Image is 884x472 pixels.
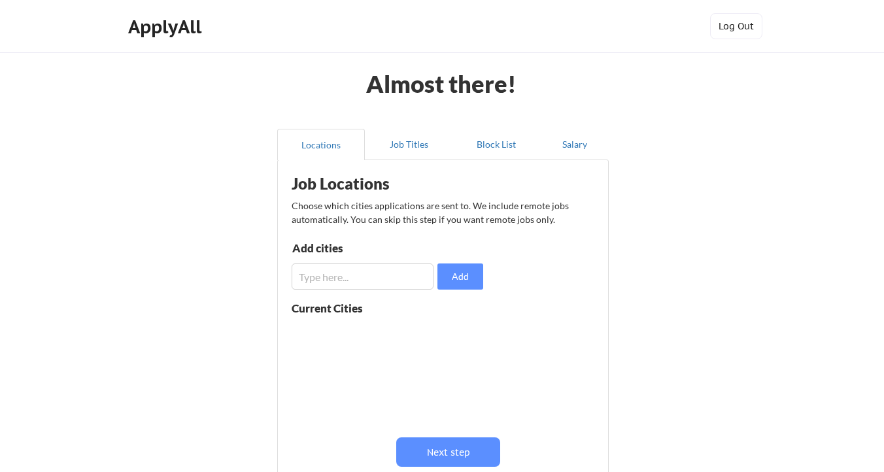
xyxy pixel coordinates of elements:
[292,243,428,254] div: Add cities
[292,176,456,192] div: Job Locations
[277,129,365,160] button: Locations
[452,129,540,160] button: Block List
[365,129,452,160] button: Job Titles
[710,13,762,39] button: Log Out
[128,16,205,38] div: ApplyAll
[437,263,483,290] button: Add
[292,263,433,290] input: Type here...
[292,199,592,226] div: Choose which cities applications are sent to. We include remote jobs automatically. You can skip ...
[292,303,391,314] div: Current Cities
[396,437,500,467] button: Next step
[350,72,533,95] div: Almost there!
[540,129,609,160] button: Salary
